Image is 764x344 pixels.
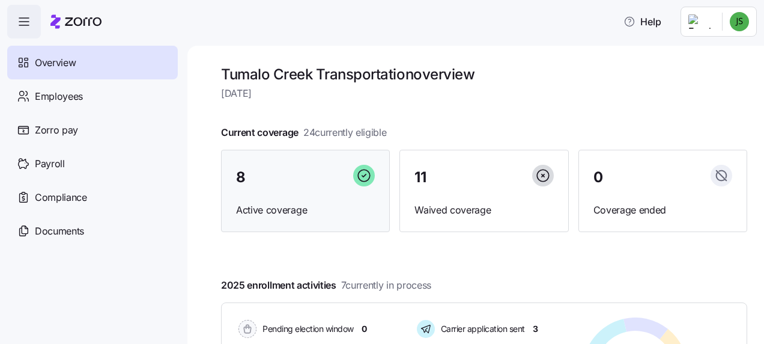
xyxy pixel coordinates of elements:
a: Employees [7,79,178,113]
a: Overview [7,46,178,79]
span: 3 [533,323,538,335]
span: 24 currently eligible [303,125,387,140]
span: 8 [236,170,246,185]
span: Current coverage [221,125,387,140]
span: Employees [35,89,83,104]
span: Overview [35,55,76,70]
span: 11 [414,170,426,185]
span: 7 currently in process [341,278,431,293]
a: Payroll [7,147,178,180]
span: Documents [35,224,84,239]
span: Active coverage [236,203,375,218]
span: Carrier application sent [437,323,525,335]
img: e2297c6c91996046e16e3fa60c5f2dcc [730,12,749,31]
span: Zorro pay [35,123,78,138]
span: 0 [593,170,603,185]
img: Employer logo [688,14,712,29]
h1: Tumalo Creek Transportation overview [221,65,747,84]
button: Help [614,10,671,34]
span: 2025 enrollment activities [221,278,431,293]
a: Zorro pay [7,113,178,147]
span: Help [623,14,661,29]
span: Compliance [35,190,87,205]
span: Coverage ended [593,203,732,218]
a: Documents [7,214,178,248]
span: 0 [362,323,367,335]
span: Waived coverage [414,203,553,218]
span: Pending election window [259,323,354,335]
span: [DATE] [221,86,747,101]
span: Payroll [35,156,65,171]
a: Compliance [7,180,178,214]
